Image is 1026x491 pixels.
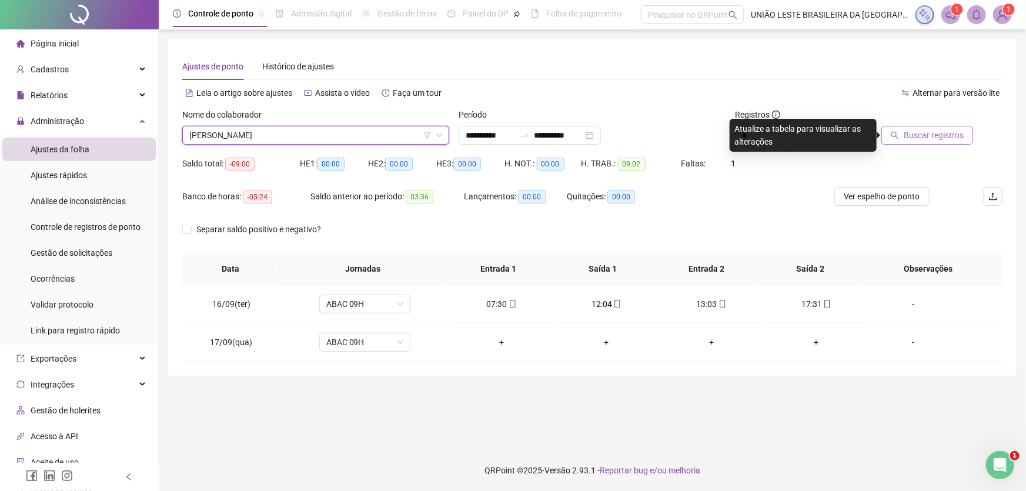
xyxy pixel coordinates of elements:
div: HE 1: [300,157,368,171]
span: 00:00 [537,158,564,171]
div: Banco de horas: [182,190,310,203]
span: filter [424,132,431,139]
div: + [459,336,545,349]
label: Nome do colaborador [182,108,269,121]
span: facebook [26,470,38,482]
div: HE 2: [368,157,436,171]
div: Saldo anterior ao período: [310,190,464,203]
span: Exportações [31,354,76,363]
span: Ajustes da folha [31,145,89,154]
span: Admissão digital [291,9,352,18]
span: -05:24 [243,191,272,203]
button: Ver espelho de ponto [834,187,930,206]
span: swap [901,89,910,97]
div: 12:04 [563,298,650,310]
span: linkedin [44,470,55,482]
span: mobile [822,300,831,308]
span: upload [988,192,998,201]
span: 1 [731,159,736,168]
div: H. TRAB.: [581,157,681,171]
span: 1 [1010,451,1020,460]
span: Relatórios [31,91,68,100]
th: Jornadas [279,253,447,285]
span: Cadastros [31,65,69,74]
span: notification [945,9,956,20]
span: book [531,9,539,18]
span: search [891,131,899,139]
span: 1 [1007,5,1011,14]
span: KATIUSCIA MOTA CERQUEIRA SOUZA [189,126,442,144]
span: Alternar para versão lite [913,88,1000,98]
span: Acesso à API [31,432,78,441]
sup: 1 [951,4,963,15]
span: Leia o artigo sobre ajustes [196,88,292,98]
span: apartment [16,406,25,415]
th: Saída 2 [758,253,863,285]
span: Controle de ponto [188,9,253,18]
span: 00:00 [519,191,546,203]
th: Entrada 1 [447,253,551,285]
span: sync [16,380,25,389]
iframe: Intercom live chat [986,451,1014,479]
th: Entrada 2 [654,253,758,285]
img: sparkle-icon.fc2bf0ac1784a2077858766a79e2daf3.svg [918,8,931,21]
span: 00:00 [317,158,345,171]
span: file [16,91,25,99]
span: pushpin [258,11,265,18]
span: Gestão de férias [377,9,437,18]
div: 07:30 [459,298,545,310]
div: Lançamentos: [464,190,567,203]
th: Saída 1 [550,253,654,285]
div: Saldo total: [182,157,300,171]
div: HE 3: [436,157,504,171]
span: Ver espelho de ponto [844,190,920,203]
span: Faça um tour [393,88,442,98]
span: pushpin [513,11,520,18]
img: 46995 [994,6,1011,24]
span: ABAC 09H [326,333,403,351]
span: to [520,131,529,140]
span: dashboard [447,9,456,18]
span: home [16,39,25,48]
span: file-done [276,9,284,18]
div: - [878,336,948,349]
span: down [436,132,443,139]
span: Gestão de solicitações [31,248,112,258]
span: search [728,11,737,19]
span: Separar saldo positivo e negativo? [192,223,326,236]
sup: Atualize o seu contato no menu Meus Dados [1003,4,1015,15]
span: mobile [507,300,517,308]
span: 03:36 [406,191,433,203]
span: Buscar registros [904,129,964,142]
span: sun [362,9,370,18]
span: Registros [736,108,780,121]
span: 09:02 [618,158,646,171]
button: Buscar registros [881,126,973,145]
footer: QRPoint © 2025 - 2.93.1 - [159,450,1026,491]
span: 1 [955,5,960,14]
span: clock-circle [173,9,181,18]
span: audit [16,458,25,466]
div: Quitações: [567,190,669,203]
span: Ajustes de ponto [182,62,243,71]
span: ABAC 09H [326,295,403,313]
div: + [669,336,755,349]
span: 00:00 [607,191,635,203]
span: Ocorrências [31,274,75,283]
span: 17/09(qua) [210,338,252,347]
div: 17:31 [773,298,860,310]
span: history [382,89,390,97]
div: Atualize a tabela para visualizar as alterações [730,119,877,152]
div: + [563,336,650,349]
span: Controle de registros de ponto [31,222,141,232]
span: file-text [185,89,193,97]
span: 16/09(ter) [212,299,250,309]
span: Aceite de uso [31,457,79,467]
div: H. NOT.: [505,157,581,171]
span: 00:00 [453,158,481,171]
span: Gestão de holerites [31,406,101,415]
span: info-circle [772,111,780,119]
span: Página inicial [31,39,79,48]
th: Observações [862,253,994,285]
div: + [773,336,860,349]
